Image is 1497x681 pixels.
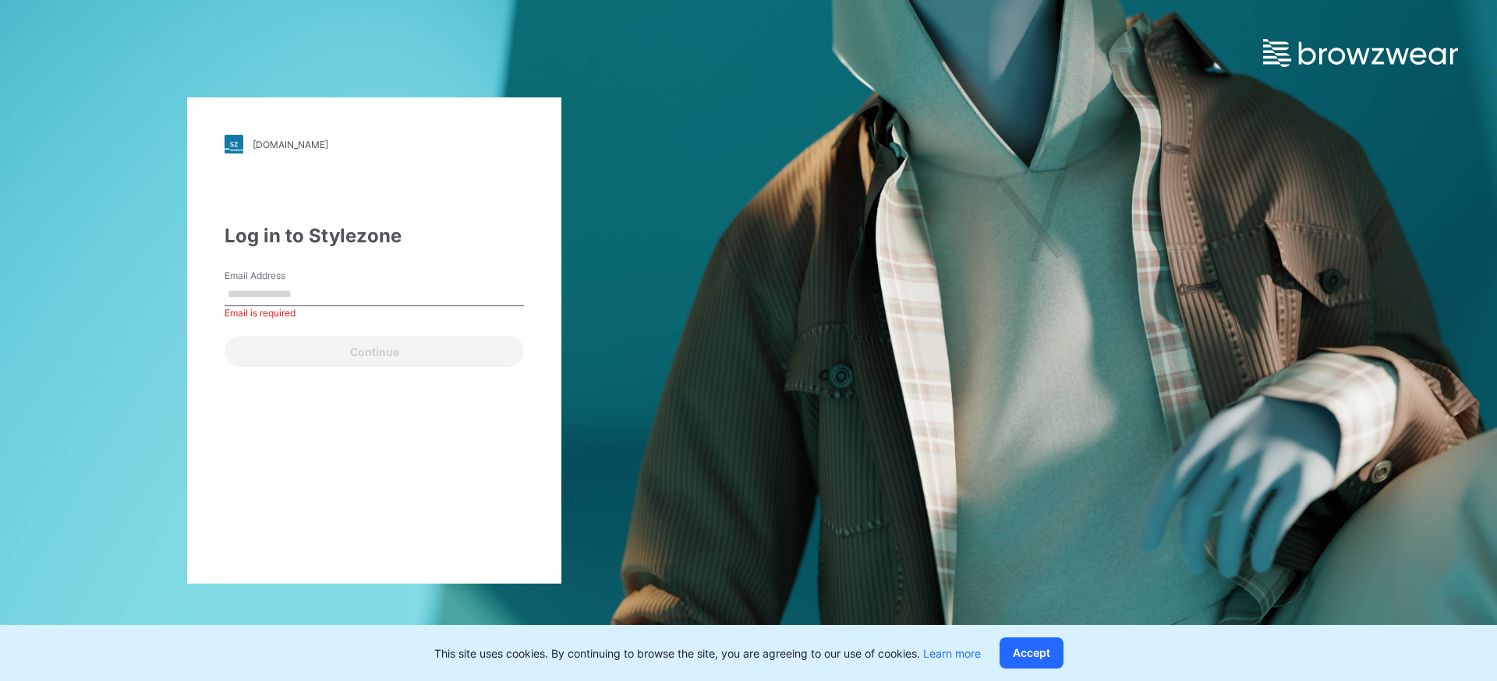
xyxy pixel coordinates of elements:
img: stylezone-logo.562084cfcfab977791bfbf7441f1a819.svg [225,135,243,153]
div: Log in to Stylezone [225,222,524,250]
img: browzwear-logo.e42bd6dac1945053ebaf764b6aa21510.svg [1263,39,1458,67]
a: [DOMAIN_NAME] [225,135,524,153]
p: This site uses cookies. By continuing to browse the site, you are agreeing to our use of cookies. [434,645,981,662]
a: Learn more [923,647,981,660]
button: Accept [1000,637,1063,669]
label: Email Address [225,269,334,283]
div: [DOMAIN_NAME] [253,139,328,150]
div: Email is required [225,306,524,320]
